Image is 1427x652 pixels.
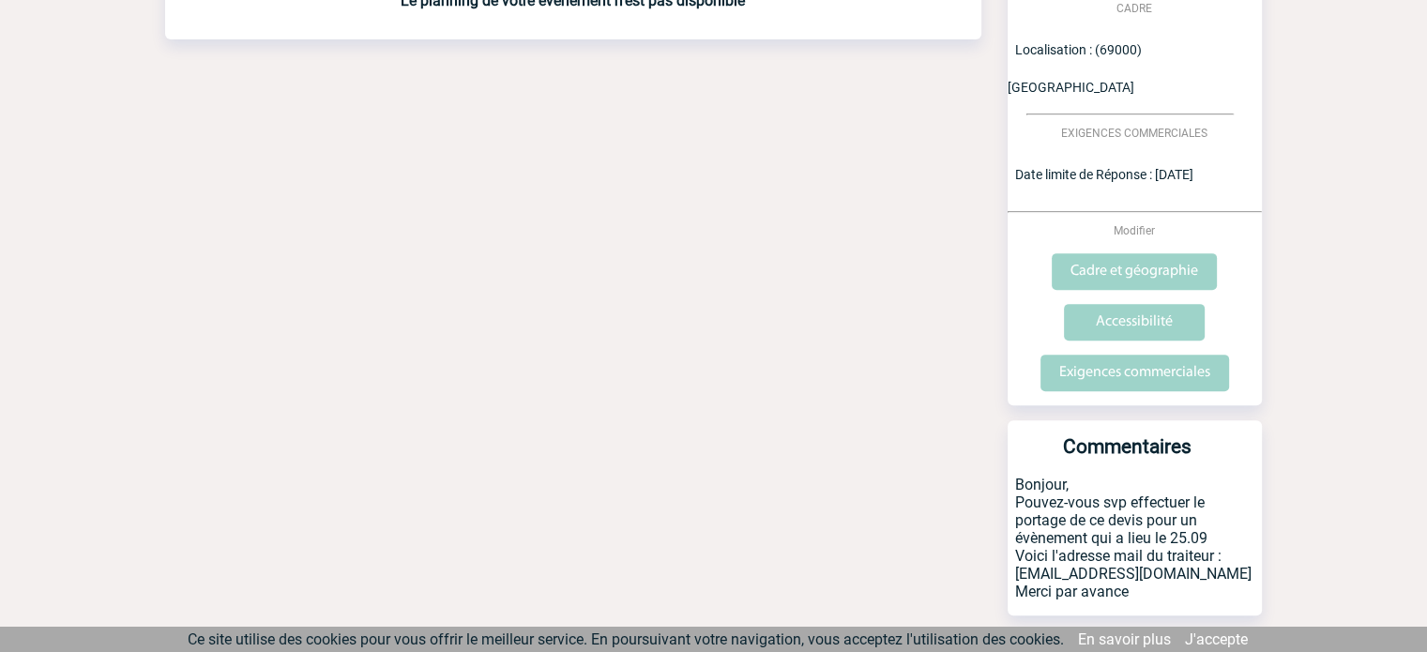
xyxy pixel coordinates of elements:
[1116,2,1152,15] span: CADRE
[1015,435,1239,476] h3: Commentaires
[1064,304,1205,341] input: Accessibilité
[1078,630,1171,648] a: En savoir plus
[188,630,1064,648] span: Ce site utilise des cookies pour vous offrir le meilleur service. En poursuivant votre navigation...
[1052,253,1217,290] input: Cadre et géographie
[1114,224,1155,237] span: Modifier
[1015,167,1193,182] span: Date limite de Réponse : [DATE]
[1008,42,1142,95] span: Localisation : (69000) [GEOGRAPHIC_DATA]
[1040,355,1229,391] input: Exigences commerciales
[1185,630,1248,648] a: J'accepte
[1008,476,1262,615] p: Bonjour, Pouvez-vous svp effectuer le portage de ce devis pour un évènement qui a lieu le 25.09 V...
[1061,127,1207,140] span: EXIGENCES COMMERCIALES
